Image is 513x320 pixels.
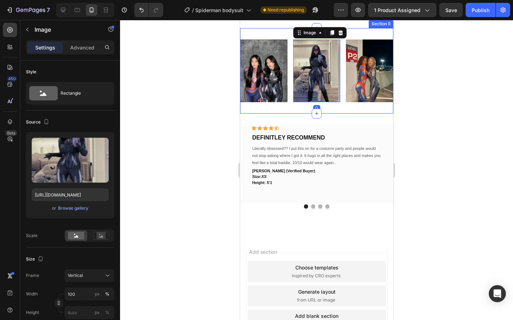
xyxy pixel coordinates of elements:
p: Image [35,25,95,34]
label: Height [26,309,39,316]
div: % [105,291,109,297]
input: https://example.com/image.jpg [32,188,109,201]
button: px [103,290,112,298]
div: Publish [472,6,489,14]
label: Width [26,291,38,297]
div: px [95,309,100,316]
div: Source [26,117,51,127]
div: Browse gallery [58,205,88,211]
div: % [105,309,109,316]
p: Settings [35,44,55,51]
button: 1 product assigned [368,3,436,17]
div: Size [26,255,45,264]
div: Rectangle [61,85,104,101]
button: px [103,308,112,317]
div: Style [26,69,36,75]
div: Scale [26,232,37,239]
span: 1 product assigned [374,6,420,14]
span: Vertical [68,272,83,279]
div: Open Intercom Messenger [489,285,506,302]
span: Need republishing [268,7,304,13]
p: Advanced [70,44,94,51]
img: preview-image [32,138,109,183]
input: px% [64,288,114,300]
iframe: Design area [240,20,393,320]
button: Browse gallery [58,205,89,212]
span: Spiderman bodysuit [195,6,243,14]
button: 7 [3,3,53,17]
button: % [93,290,102,298]
button: % [93,308,102,317]
div: Undo/Redo [134,3,163,17]
input: px% [64,306,114,319]
p: 7 [47,6,50,14]
button: Save [439,3,463,17]
button: Vertical [64,269,114,282]
label: Frame [26,272,39,279]
span: Save [445,7,457,13]
div: Beta [5,130,17,136]
button: Publish [466,3,496,17]
div: px [95,291,100,297]
span: / [192,6,194,14]
span: or [52,204,56,213]
div: 450 [7,76,17,82]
